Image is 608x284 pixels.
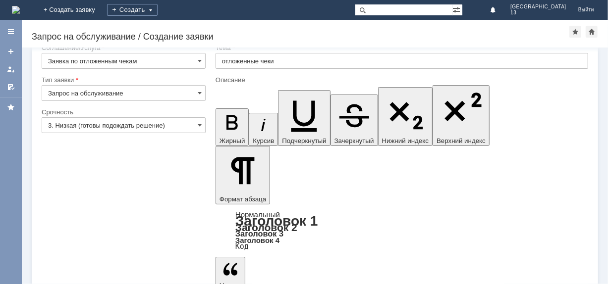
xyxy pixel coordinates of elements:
[569,26,581,38] div: Добавить в избранное
[216,45,586,51] div: Тема
[235,229,283,238] a: Заголовок 3
[235,222,297,233] a: Заголовок 2
[216,146,270,204] button: Формат абзаца
[42,109,204,115] div: Срочность
[378,87,433,146] button: Нижний индекс
[216,77,586,83] div: Описание
[3,79,19,95] a: Мои согласования
[3,44,19,59] a: Создать заявку
[4,4,145,20] div: Добрый вечер! Просим убрать отложенные чеки [PERSON_NAME]
[32,32,569,42] div: Запрос на обслуживание / Создание заявки
[433,85,490,146] button: Верхний индекс
[12,6,20,14] a: Перейти на домашнюю страницу
[334,137,374,144] span: Зачеркнутый
[42,45,204,51] div: Соглашение/Услуга
[235,236,279,244] a: Заголовок 4
[253,137,274,144] span: Курсив
[3,61,19,77] a: Мои заявки
[331,95,378,146] button: Зачеркнутый
[235,242,249,251] a: Код
[235,210,280,219] a: Нормальный
[382,137,429,144] span: Нижний индекс
[42,77,204,83] div: Тип заявки
[12,6,20,14] img: logo
[235,213,318,229] a: Заголовок 1
[216,108,249,146] button: Жирный
[216,211,588,250] div: Формат абзаца
[437,137,486,144] span: Верхний индекс
[586,26,598,38] div: Сделать домашней страницей
[107,4,158,16] div: Создать
[249,113,278,146] button: Курсив
[510,4,566,10] span: [GEOGRAPHIC_DATA]
[510,10,566,16] span: 13
[452,4,462,14] span: Расширенный поиск
[278,90,330,146] button: Подчеркнутый
[220,195,266,203] span: Формат абзаца
[282,137,326,144] span: Подчеркнутый
[220,137,245,144] span: Жирный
